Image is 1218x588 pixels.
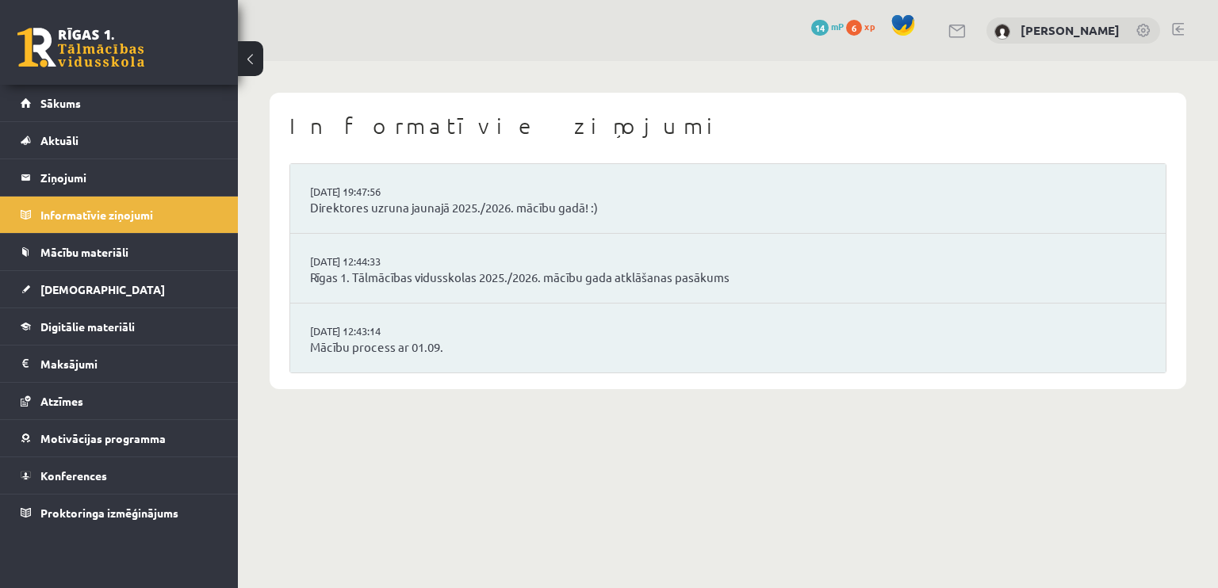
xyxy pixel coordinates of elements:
span: 6 [846,20,862,36]
img: Aleksandrija Līduma [994,24,1010,40]
a: Rīgas 1. Tālmācības vidusskolas 2025./2026. mācību gada atklāšanas pasākums [310,269,1146,287]
span: Konferences [40,468,107,483]
span: xp [864,20,875,32]
legend: Maksājumi [40,346,218,382]
a: Sākums [21,85,218,121]
a: [DATE] 12:43:14 [310,323,429,339]
a: Rīgas 1. Tālmācības vidusskola [17,28,144,67]
a: Atzīmes [21,383,218,419]
a: Mācību process ar 01.09. [310,338,1146,357]
a: 14 mP [811,20,844,32]
a: 6 xp [846,20,883,32]
span: mP [831,20,844,32]
span: Atzīmes [40,394,83,408]
a: Digitālie materiāli [21,308,218,345]
a: Mācību materiāli [21,234,218,270]
a: Maksājumi [21,346,218,382]
a: Motivācijas programma [21,420,218,456]
a: Proktoringa izmēģinājums [21,494,218,531]
legend: Ziņojumi [40,159,218,196]
span: Aktuāli [40,133,79,147]
a: Aktuāli [21,122,218,158]
a: Direktores uzruna jaunajā 2025./2026. mācību gadā! :) [310,199,1146,217]
a: Konferences [21,457,218,494]
a: [DATE] 19:47:56 [310,184,429,200]
h1: Informatīvie ziņojumi [289,113,1166,139]
a: [DATE] 12:44:33 [310,254,429,269]
span: Mācību materiāli [40,245,128,259]
span: Sākums [40,96,81,110]
a: [PERSON_NAME] [1021,22,1120,38]
a: Informatīvie ziņojumi [21,197,218,233]
span: 14 [811,20,829,36]
span: Motivācijas programma [40,431,166,445]
span: Proktoringa izmēģinājums [40,506,178,520]
legend: Informatīvie ziņojumi [40,197,218,233]
span: [DEMOGRAPHIC_DATA] [40,282,165,296]
a: Ziņojumi [21,159,218,196]
a: [DEMOGRAPHIC_DATA] [21,271,218,307]
span: Digitālie materiāli [40,319,135,334]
